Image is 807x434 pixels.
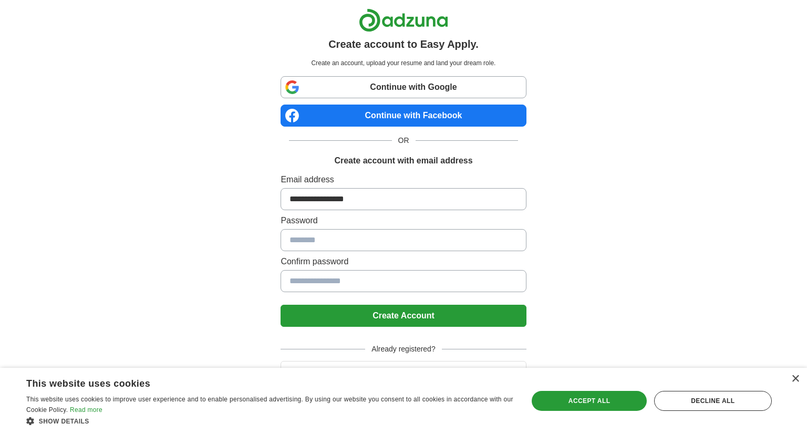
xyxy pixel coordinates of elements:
[654,391,772,411] div: Decline all
[281,105,526,127] a: Continue with Facebook
[532,391,646,411] div: Accept all
[791,375,799,383] div: Close
[26,396,513,414] span: This website uses cookies to improve user experience and to enable personalised advertising. By u...
[281,76,526,98] a: Continue with Google
[281,367,526,376] a: Login
[365,344,441,355] span: Already registered?
[26,374,487,390] div: This website uses cookies
[281,255,526,268] label: Confirm password
[392,135,416,146] span: OR
[359,8,448,32] img: Adzuna logo
[283,58,524,68] p: Create an account, upload your resume and land your dream role.
[281,173,526,186] label: Email address
[281,305,526,327] button: Create Account
[281,214,526,227] label: Password
[39,418,89,425] span: Show details
[70,406,102,414] a: Read more, opens a new window
[281,361,526,383] button: Login
[328,36,479,52] h1: Create account to Easy Apply.
[334,154,472,167] h1: Create account with email address
[26,416,513,426] div: Show details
